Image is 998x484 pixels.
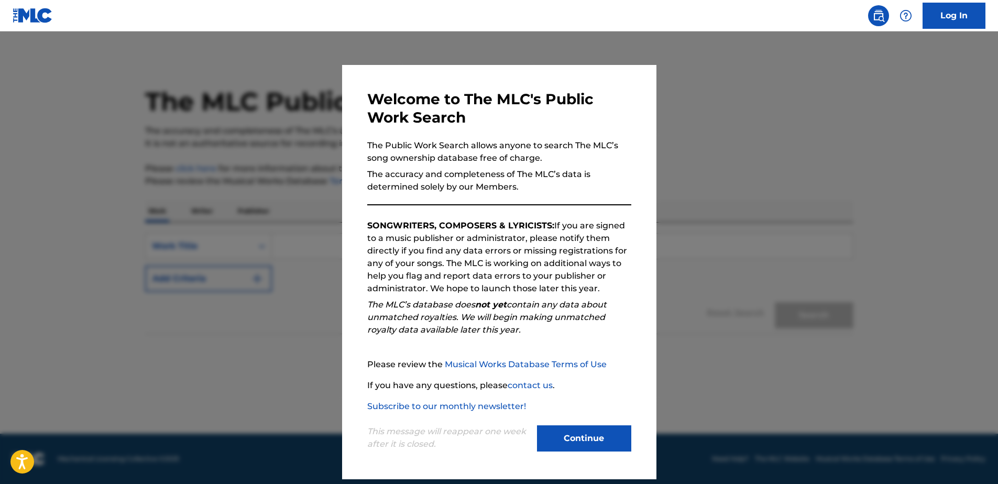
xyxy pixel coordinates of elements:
[895,5,916,26] div: Help
[537,425,631,452] button: Continue
[367,90,631,127] h3: Welcome to The MLC's Public Work Search
[872,9,885,22] img: search
[445,359,607,369] a: Musical Works Database Terms of Use
[367,379,631,392] p: If you have any questions, please .
[367,221,554,230] strong: SONGWRITERS, COMPOSERS & LYRICISTS:
[868,5,889,26] a: Public Search
[946,434,998,484] iframe: Chat Widget
[13,8,53,23] img: MLC Logo
[367,219,631,295] p: If you are signed to a music publisher or administrator, please notify them directly if you find ...
[900,9,912,22] img: help
[367,168,631,193] p: The accuracy and completeness of The MLC’s data is determined solely by our Members.
[475,300,507,310] strong: not yet
[367,425,531,450] p: This message will reappear one week after it is closed.
[367,300,607,335] em: The MLC’s database does contain any data about unmatched royalties. We will begin making unmatche...
[367,358,631,371] p: Please review the
[508,380,553,390] a: contact us
[923,3,985,29] a: Log In
[367,401,526,411] a: Subscribe to our monthly newsletter!
[367,139,631,164] p: The Public Work Search allows anyone to search The MLC’s song ownership database free of charge.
